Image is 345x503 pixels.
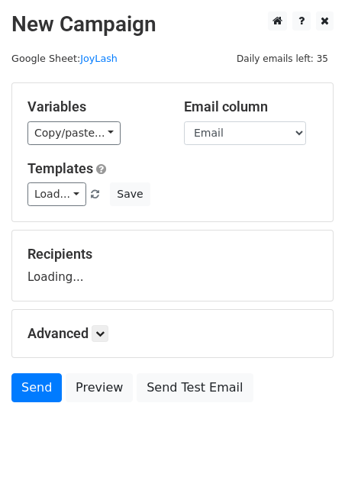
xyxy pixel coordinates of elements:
a: Daily emails left: 35 [231,53,334,64]
a: JoyLash [80,53,118,64]
a: Send [11,373,62,402]
h5: Email column [184,98,318,115]
div: Loading... [27,246,318,285]
a: Preview [66,373,133,402]
h5: Recipients [27,246,318,263]
small: Google Sheet: [11,53,118,64]
span: Daily emails left: 35 [231,50,334,67]
h2: New Campaign [11,11,334,37]
a: Templates [27,160,93,176]
a: Load... [27,182,86,206]
button: Save [110,182,150,206]
h5: Variables [27,98,161,115]
a: Send Test Email [137,373,253,402]
h5: Advanced [27,325,318,342]
a: Copy/paste... [27,121,121,145]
